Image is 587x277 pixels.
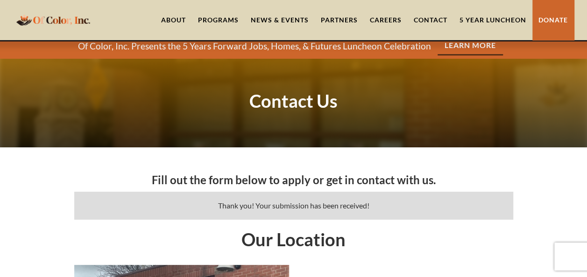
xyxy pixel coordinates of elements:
[74,192,513,220] div: Email Form success
[78,41,431,52] p: Of Color, Inc. Presents the 5 Years Forward Jobs, Homes, & Futures Luncheon Celebration
[14,9,93,31] a: home
[74,173,513,187] h3: Fill out the form below to apply or get in contact with us.
[438,36,503,55] a: Learn More
[198,15,239,25] div: Programs
[84,201,504,210] div: Thank you! Your submission has been received!
[74,229,513,249] h1: Our Location
[249,90,338,111] strong: Contact Us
